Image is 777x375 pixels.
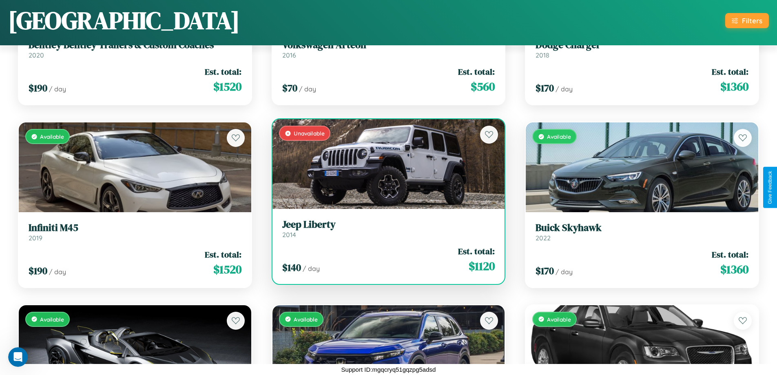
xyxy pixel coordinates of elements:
[720,78,748,95] span: $ 1360
[720,261,748,277] span: $ 1360
[471,78,495,95] span: $ 560
[742,16,762,25] div: Filters
[536,81,554,95] span: $ 170
[49,85,66,93] span: / day
[767,171,773,204] div: Give Feedback
[282,219,495,231] h3: Jeep Liberty
[29,39,241,59] a: Bentley Bentley Trailers & Custom Coaches2020
[282,219,495,239] a: Jeep Liberty2014
[556,268,573,276] span: / day
[40,133,64,140] span: Available
[536,222,748,242] a: Buick Skyhawk2022
[8,347,28,367] iframe: Intercom live chat
[536,51,549,59] span: 2018
[29,264,47,277] span: $ 190
[8,4,240,37] h1: [GEOGRAPHIC_DATA]
[536,39,748,51] h3: Dodge Charger
[725,13,769,28] button: Filters
[282,231,296,239] span: 2014
[205,66,241,78] span: Est. total:
[29,222,241,234] h3: Infiniti M45
[40,316,64,323] span: Available
[299,85,316,93] span: / day
[29,81,47,95] span: $ 190
[29,51,44,59] span: 2020
[469,258,495,274] span: $ 1120
[213,78,241,95] span: $ 1520
[282,81,297,95] span: $ 70
[536,264,554,277] span: $ 170
[29,222,241,242] a: Infiniti M452019
[282,51,296,59] span: 2016
[536,222,748,234] h3: Buick Skyhawk
[205,249,241,260] span: Est. total:
[282,39,495,59] a: Volkswagen Arteon2016
[29,39,241,51] h3: Bentley Bentley Trailers & Custom Coaches
[547,316,571,323] span: Available
[536,39,748,59] a: Dodge Charger2018
[213,261,241,277] span: $ 1520
[536,234,551,242] span: 2022
[547,133,571,140] span: Available
[556,85,573,93] span: / day
[294,316,318,323] span: Available
[458,66,495,78] span: Est. total:
[712,249,748,260] span: Est. total:
[282,261,301,274] span: $ 140
[282,39,495,51] h3: Volkswagen Arteon
[341,364,436,375] p: Support ID: mgqcryq51gqzpg5adsd
[458,245,495,257] span: Est. total:
[29,234,42,242] span: 2019
[303,264,320,273] span: / day
[294,130,325,137] span: Unavailable
[712,66,748,78] span: Est. total:
[49,268,66,276] span: / day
